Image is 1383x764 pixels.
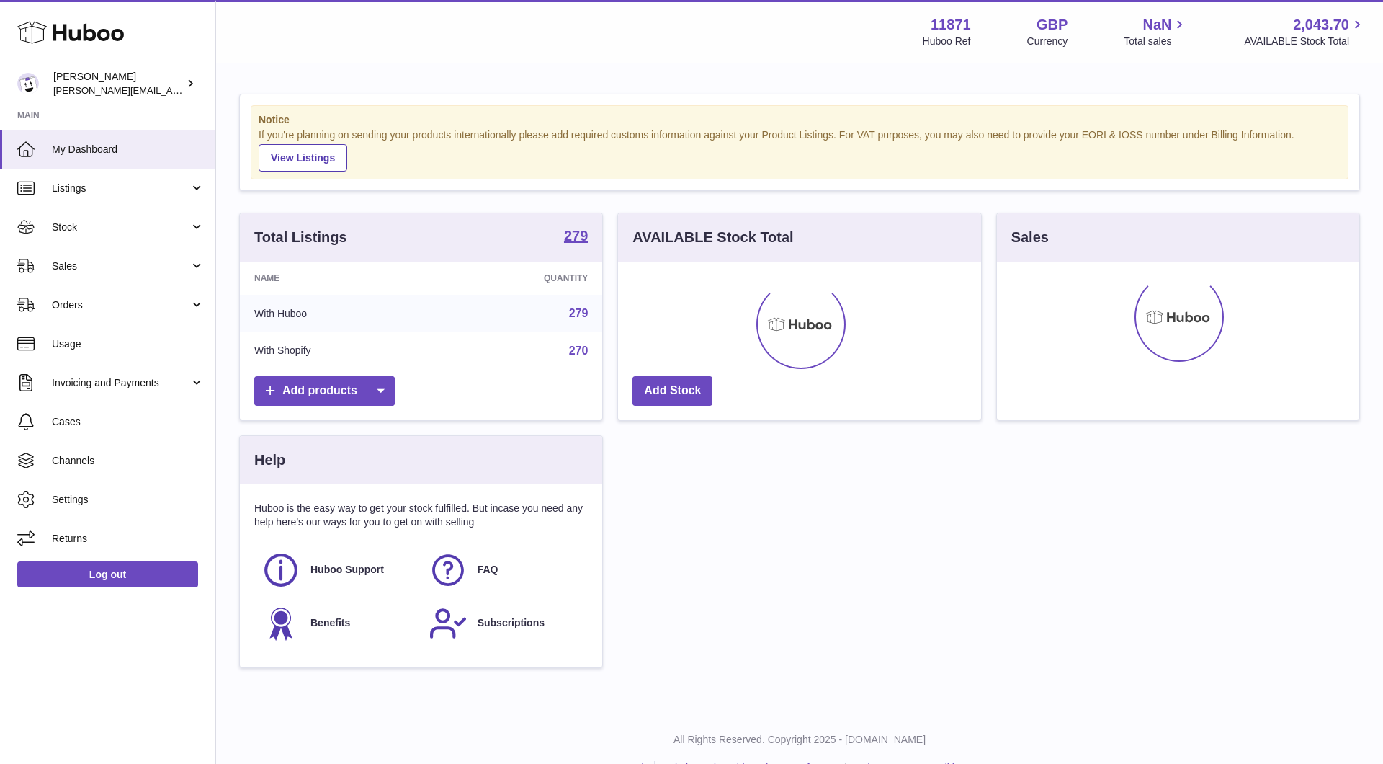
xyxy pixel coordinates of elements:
span: Channels [52,454,205,468]
h3: Help [254,450,285,470]
span: Settings [52,493,205,507]
strong: GBP [1037,15,1068,35]
span: Returns [52,532,205,546]
th: Name [240,262,435,295]
a: Add Stock [632,376,712,406]
th: Quantity [435,262,602,295]
a: Huboo Support [261,551,414,590]
div: If you're planning on sending your products internationally please add required customs informati... [259,128,1341,172]
a: 279 [564,228,588,246]
span: Stock [52,221,189,234]
h3: Sales [1011,228,1049,247]
a: Benefits [261,604,414,643]
a: Subscriptions [429,604,581,643]
span: Cases [52,415,205,429]
div: [PERSON_NAME] [53,70,183,97]
h3: AVAILABLE Stock Total [632,228,793,247]
span: [PERSON_NAME][EMAIL_ADDRESS][DOMAIN_NAME] [53,84,289,96]
div: Currency [1027,35,1068,48]
span: Listings [52,182,189,195]
span: Orders [52,298,189,312]
a: 270 [569,345,588,357]
span: Total sales [1124,35,1188,48]
p: All Rights Reserved. Copyright 2025 - [DOMAIN_NAME] [228,733,1371,747]
span: FAQ [478,563,498,577]
div: Huboo Ref [923,35,971,48]
span: Benefits [310,616,350,630]
a: FAQ [429,551,581,590]
a: View Listings [259,144,347,172]
img: katie@hoopsandchains.com [17,73,39,94]
strong: Notice [259,113,1341,127]
span: Huboo Support [310,563,384,577]
strong: 279 [564,228,588,243]
a: Log out [17,561,198,587]
p: Huboo is the easy way to get your stock fulfilled. But incase you need any help here's our ways f... [254,502,588,529]
strong: 11871 [931,15,971,35]
h3: Total Listings [254,228,347,247]
span: Sales [52,259,189,273]
span: 2,043.70 [1293,15,1349,35]
span: Usage [52,337,205,351]
a: 279 [569,307,588,319]
span: Subscriptions [478,616,545,630]
span: Invoicing and Payments [52,376,189,390]
span: My Dashboard [52,143,205,156]
a: NaN Total sales [1124,15,1188,48]
td: With Shopify [240,332,435,370]
span: AVAILABLE Stock Total [1244,35,1366,48]
a: 2,043.70 AVAILABLE Stock Total [1244,15,1366,48]
td: With Huboo [240,295,435,332]
a: Add products [254,376,395,406]
span: NaN [1142,15,1171,35]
